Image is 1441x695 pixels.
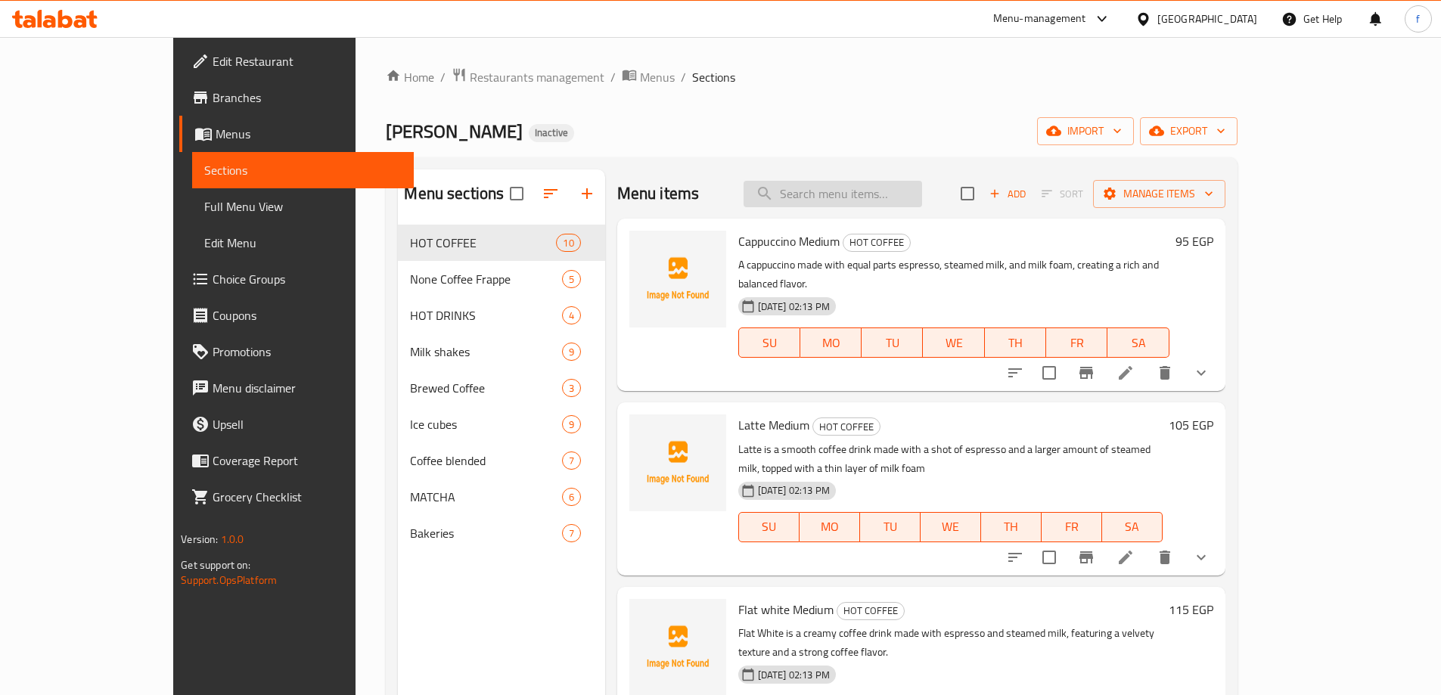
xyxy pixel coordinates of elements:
[738,624,1163,662] p: Flat White is a creamy coffee drink made with espresso and steamed milk, featuring a velvety text...
[993,10,1086,28] div: Menu-management
[213,451,402,470] span: Coverage Report
[800,327,862,358] button: MO
[410,270,561,288] span: None Coffee Frappe
[997,355,1033,391] button: sort-choices
[410,306,561,324] div: HOT DRINKS
[991,332,1040,354] span: TH
[562,343,581,361] div: items
[1107,327,1169,358] button: SA
[1049,122,1122,141] span: import
[452,67,604,87] a: Restaurants management
[204,161,402,179] span: Sections
[927,516,975,538] span: WE
[398,479,604,515] div: MATCHA6
[562,270,581,288] div: items
[1068,355,1104,391] button: Branch-specific-item
[1147,355,1183,391] button: delete
[745,516,793,538] span: SU
[952,178,983,209] span: Select section
[410,415,561,433] div: Ice cubes
[398,261,604,297] div: None Coffee Frappe5
[179,261,414,297] a: Choice Groups
[410,343,561,361] span: Milk shakes
[987,516,1036,538] span: TH
[563,454,580,468] span: 7
[806,516,854,538] span: MO
[752,668,836,682] span: [DATE] 02:13 PM
[563,490,580,504] span: 6
[410,451,561,470] div: Coffee blended
[386,114,523,148] span: [PERSON_NAME]
[179,116,414,152] a: Menus
[179,334,414,370] a: Promotions
[843,234,911,252] div: HOT COFFEE
[981,512,1042,542] button: TH
[562,451,581,470] div: items
[410,488,561,506] div: MATCHA
[562,488,581,506] div: items
[1048,516,1096,538] span: FR
[1046,327,1107,358] button: FR
[181,570,277,590] a: Support.OpsPlatform
[1416,11,1420,27] span: f
[410,234,556,252] span: HOT COFFEE
[1116,548,1135,566] a: Edit menu item
[1033,541,1065,573] span: Select to update
[866,516,915,538] span: TU
[738,598,834,621] span: Flat white Medium
[181,555,250,575] span: Get support on:
[610,68,616,86] li: /
[1140,117,1238,145] button: export
[410,524,561,542] span: Bakeries
[179,79,414,116] a: Branches
[1147,539,1183,576] button: delete
[929,332,978,354] span: WE
[1183,539,1219,576] button: show more
[997,539,1033,576] button: sort-choices
[562,306,581,324] div: items
[398,219,604,557] nav: Menu sections
[812,417,880,436] div: HOT COFFEE
[562,415,581,433] div: items
[813,418,880,436] span: HOT COFFEE
[204,234,402,252] span: Edit Menu
[862,327,923,358] button: TU
[563,381,580,396] span: 3
[983,182,1032,206] button: Add
[843,234,910,251] span: HOT COFFEE
[923,327,984,358] button: WE
[192,152,414,188] a: Sections
[204,197,402,216] span: Full Menu View
[213,88,402,107] span: Branches
[1169,414,1213,436] h6: 105 EGP
[837,602,904,619] span: HOT COFFEE
[629,231,726,327] img: Cappuccino Medium
[179,442,414,479] a: Coverage Report
[1113,332,1163,354] span: SA
[1033,357,1065,389] span: Select to update
[752,299,836,314] span: [DATE] 02:13 PM
[213,415,402,433] span: Upsell
[1102,512,1163,542] button: SA
[1068,539,1104,576] button: Branch-specific-item
[868,332,917,354] span: TU
[179,370,414,406] a: Menu disclaimer
[983,182,1032,206] span: Add item
[179,297,414,334] a: Coupons
[806,332,856,354] span: MO
[213,306,402,324] span: Coupons
[221,529,244,549] span: 1.0.0
[752,483,836,498] span: [DATE] 02:13 PM
[556,234,580,252] div: items
[398,334,604,370] div: Milk shakes9
[985,327,1046,358] button: TH
[557,236,579,250] span: 10
[563,309,580,323] span: 4
[501,178,533,209] span: Select all sections
[921,512,981,542] button: WE
[860,512,921,542] button: TU
[440,68,446,86] li: /
[1037,117,1134,145] button: import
